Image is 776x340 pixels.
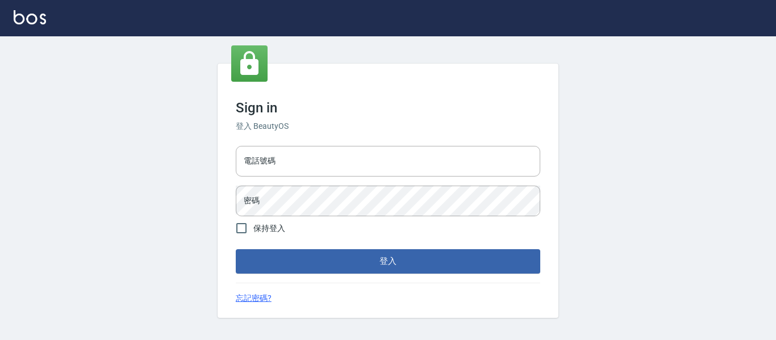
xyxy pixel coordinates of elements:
[253,223,285,234] span: 保持登入
[14,10,46,24] img: Logo
[236,292,272,304] a: 忘記密碼?
[236,100,540,116] h3: Sign in
[236,120,540,132] h6: 登入 BeautyOS
[236,249,540,273] button: 登入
